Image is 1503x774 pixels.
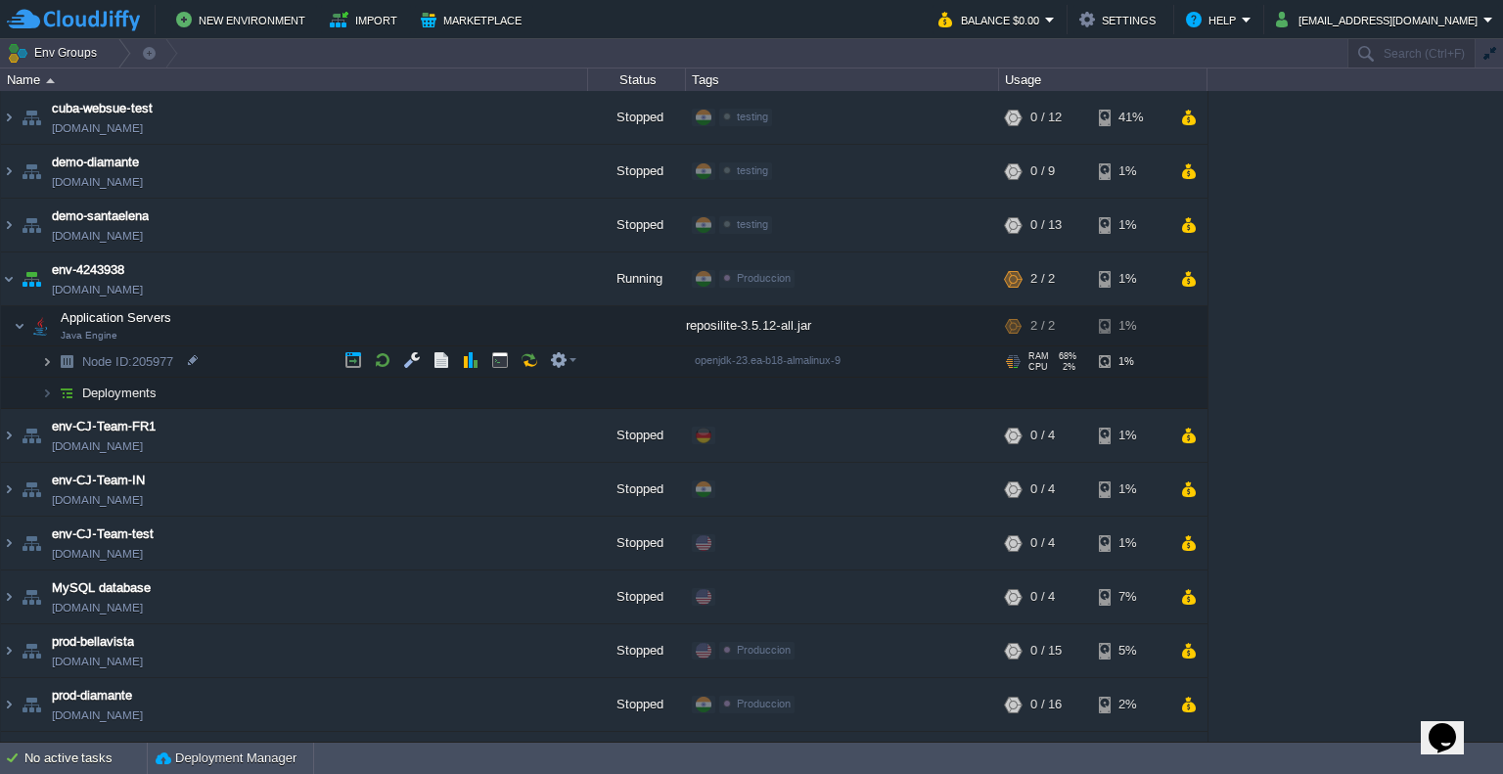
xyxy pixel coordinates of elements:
[1030,145,1055,198] div: 0 / 9
[938,8,1045,31] button: Balance $0.00
[1,91,17,144] img: AMDAwAAAACH5BAEAAAAALAAAAAABAAEAAAICRAEAOw==
[1421,696,1483,754] iframe: chat widget
[41,346,53,377] img: AMDAwAAAACH5BAEAAAAALAAAAAABAAEAAAICRAEAOw==
[1030,570,1055,623] div: 0 / 4
[1028,351,1049,361] span: RAM
[588,409,686,462] div: Stopped
[1099,145,1162,198] div: 1%
[52,740,144,759] a: prod-diamante-2
[18,570,45,623] img: AMDAwAAAACH5BAEAAAAALAAAAAABAAEAAAICRAEAOw==
[52,226,143,246] a: [DOMAIN_NAME]
[1,463,17,516] img: AMDAwAAAACH5BAEAAAAALAAAAAABAAEAAAICRAEAOw==
[1099,199,1162,251] div: 1%
[52,578,151,598] a: MySQL database
[52,632,134,652] a: prod-bellavista
[52,436,143,456] a: [DOMAIN_NAME]
[52,706,143,725] a: [DOMAIN_NAME]
[52,686,132,706] a: prod-diamante
[589,68,685,91] div: Status
[588,517,686,569] div: Stopped
[52,260,124,280] span: env-4243938
[53,378,80,408] img: AMDAwAAAACH5BAEAAAAALAAAAAABAAEAAAICRAEAOw==
[82,354,132,369] span: Node ID:
[1030,678,1062,731] div: 0 / 16
[1099,570,1162,623] div: 7%
[2,68,587,91] div: Name
[588,678,686,731] div: Stopped
[1099,409,1162,462] div: 1%
[52,118,143,138] a: [DOMAIN_NAME]
[1,678,17,731] img: AMDAwAAAACH5BAEAAAAALAAAAAABAAEAAAICRAEAOw==
[52,598,143,617] span: [DOMAIN_NAME]
[1030,91,1062,144] div: 0 / 12
[1099,624,1162,677] div: 5%
[52,417,156,436] a: env-CJ-Team-FR1
[737,111,768,122] span: testing
[80,353,176,370] span: 205977
[1276,8,1483,31] button: [EMAIL_ADDRESS][DOMAIN_NAME]
[52,172,143,192] a: [DOMAIN_NAME]
[7,8,140,32] img: CloudJiffy
[695,354,841,366] span: openjdk-23.ea-b18-almalinux-9
[1,624,17,677] img: AMDAwAAAACH5BAEAAAAALAAAAAABAAEAAAICRAEAOw==
[1030,252,1055,305] div: 2 / 2
[1099,346,1162,377] div: 1%
[1030,463,1055,516] div: 0 / 4
[421,8,527,31] button: Marketplace
[156,749,296,768] button: Deployment Manager
[1,409,17,462] img: AMDAwAAAACH5BAEAAAAALAAAAAABAAEAAAICRAEAOw==
[330,8,403,31] button: Import
[18,517,45,569] img: AMDAwAAAACH5BAEAAAAALAAAAAABAAEAAAICRAEAOw==
[1030,306,1055,345] div: 2 / 2
[14,306,25,345] img: AMDAwAAAACH5BAEAAAAALAAAAAABAAEAAAICRAEAOw==
[80,385,159,401] a: Deployments
[588,199,686,251] div: Stopped
[52,280,143,299] a: [DOMAIN_NAME]
[1,517,17,569] img: AMDAwAAAACH5BAEAAAAALAAAAAABAAEAAAICRAEAOw==
[41,378,53,408] img: AMDAwAAAACH5BAEAAAAALAAAAAABAAEAAAICRAEAOw==
[24,743,147,774] div: No active tasks
[52,471,145,490] a: env-CJ-Team-IN
[1030,409,1055,462] div: 0 / 4
[588,145,686,198] div: Stopped
[80,353,176,370] a: Node ID:205977
[588,91,686,144] div: Stopped
[588,624,686,677] div: Stopped
[1099,678,1162,731] div: 2%
[1030,624,1062,677] div: 0 / 15
[18,252,45,305] img: AMDAwAAAACH5BAEAAAAALAAAAAABAAEAAAICRAEAOw==
[52,153,139,172] a: demo-diamante
[1099,517,1162,569] div: 1%
[737,272,791,284] span: Produccion
[52,99,153,118] a: cuba-websue-test
[61,330,117,341] span: Java Engine
[1028,362,1048,372] span: CPU
[1000,68,1207,91] div: Usage
[1099,91,1162,144] div: 41%
[687,68,998,91] div: Tags
[52,206,149,226] a: demo-santaelena
[18,624,45,677] img: AMDAwAAAACH5BAEAAAAALAAAAAABAAEAAAICRAEAOw==
[59,309,174,326] span: Application Servers
[1,199,17,251] img: AMDAwAAAACH5BAEAAAAALAAAAAABAAEAAAICRAEAOw==
[18,463,45,516] img: AMDAwAAAACH5BAEAAAAALAAAAAABAAEAAAICRAEAOw==
[52,524,154,544] a: env-CJ-Team-test
[52,544,143,564] a: [DOMAIN_NAME]
[52,652,143,671] a: [DOMAIN_NAME]
[18,409,45,462] img: AMDAwAAAACH5BAEAAAAALAAAAAABAAEAAAICRAEAOw==
[1030,199,1062,251] div: 0 / 13
[1,252,17,305] img: AMDAwAAAACH5BAEAAAAALAAAAAABAAEAAAICRAEAOw==
[176,8,311,31] button: New Environment
[588,570,686,623] div: Stopped
[686,306,999,345] div: reposilite-3.5.12-all.jar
